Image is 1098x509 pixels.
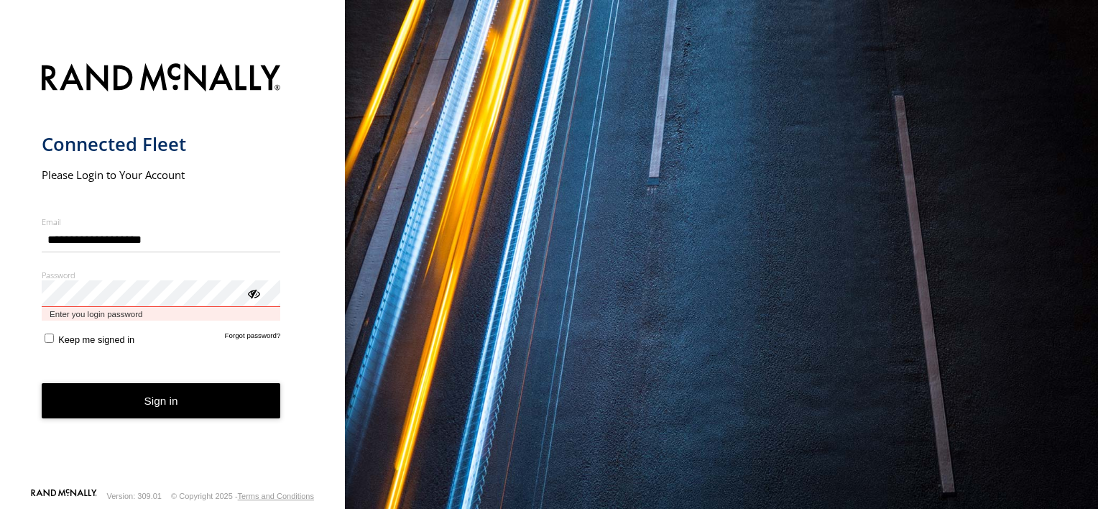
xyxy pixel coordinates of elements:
img: Rand McNally [42,60,281,97]
h2: Please Login to Your Account [42,168,281,182]
a: Terms and Conditions [238,492,314,500]
a: Visit our Website [31,489,97,503]
label: Password [42,270,281,280]
form: main [42,55,304,487]
a: Forgot password? [225,331,281,345]
span: Enter you login password [42,307,281,321]
div: Version: 309.01 [107,492,162,500]
button: Sign in [42,383,281,418]
input: Keep me signed in [45,334,54,343]
h1: Connected Fleet [42,132,281,156]
span: Keep me signed in [58,334,134,345]
div: ViewPassword [246,285,260,300]
div: © Copyright 2025 - [171,492,314,500]
label: Email [42,216,281,227]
